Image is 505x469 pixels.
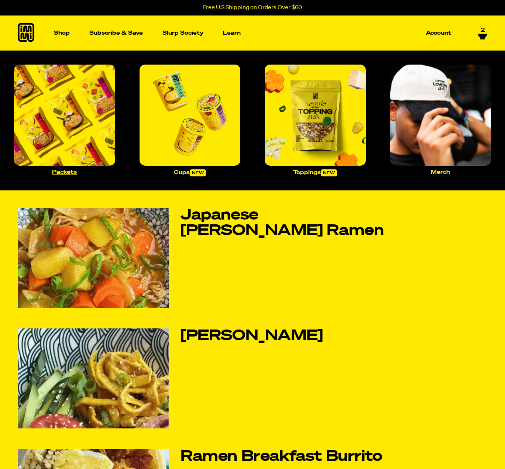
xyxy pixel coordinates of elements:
[390,65,491,166] img: Merch_large.jpg
[203,4,302,11] p: Free U.S Shipping on Orders Over $60
[137,62,244,179] a: Cupsnew
[18,208,169,308] img: Japanese Curry Ramen
[321,169,337,176] span: new
[14,65,115,166] img: Packets_large.jpg
[51,15,454,51] nav: Main navigation
[181,449,384,465] a: Ramen Breakfast Burrito
[478,27,487,39] a: 2
[54,30,70,36] p: Shop
[174,169,206,176] p: Cups
[481,27,485,34] span: 2
[159,27,206,39] a: Slurp Society
[86,27,146,39] a: Subscribe & Save
[181,208,384,239] a: Japanese [PERSON_NAME] Ramen
[51,15,73,51] a: Shop
[162,30,203,36] p: Slurp Society
[387,62,494,178] a: Merch
[140,65,241,166] img: Cups_large.jpg
[426,30,451,36] p: Account
[52,169,77,175] p: Packets
[423,27,454,39] a: Account
[223,30,241,36] p: Learn
[190,169,206,176] span: new
[293,169,337,176] p: Toppings
[262,62,369,179] a: Toppingsnew
[18,328,169,428] img: Hiyashi Chuka
[181,328,384,344] a: [PERSON_NAME]
[431,169,450,175] p: Merch
[11,62,118,178] a: Packets
[220,15,244,51] a: Learn
[265,65,366,166] img: toppings.png
[89,30,143,36] p: Subscribe & Save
